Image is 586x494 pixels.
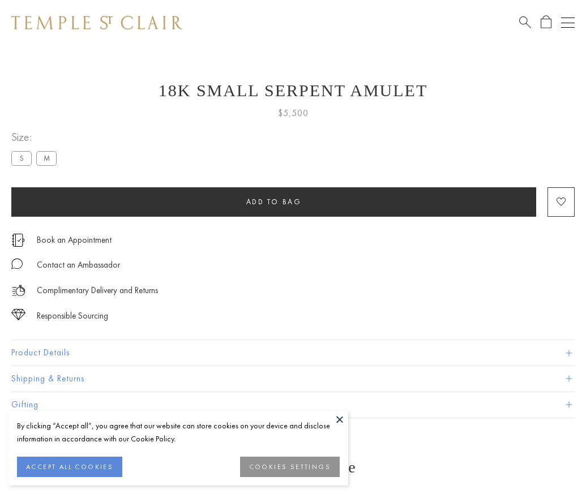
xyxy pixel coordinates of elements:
[246,197,302,207] span: Add to bag
[240,457,340,477] button: COOKIES SETTINGS
[11,366,575,392] button: Shipping & Returns
[11,151,32,165] label: S
[11,283,25,298] img: icon_delivery.svg
[11,16,182,29] img: Temple St. Clair
[11,128,61,147] span: Size:
[17,419,340,445] div: By clicking “Accept all”, you agree that our website can store cookies on your device and disclos...
[11,81,575,100] h1: 18K Small Serpent Amulet
[37,283,158,298] p: Complimentary Delivery and Returns
[561,16,575,29] button: Open navigation
[36,151,57,165] label: M
[37,309,108,323] div: Responsible Sourcing
[11,392,575,418] button: Gifting
[11,340,575,366] button: Product Details
[278,106,309,121] span: $5,500
[17,457,122,477] button: ACCEPT ALL COOKIES
[37,234,112,246] a: Book an Appointment
[37,258,120,272] div: Contact an Ambassador
[11,234,25,247] img: icon_appointment.svg
[11,309,25,320] img: icon_sourcing.svg
[541,15,551,29] a: Open Shopping Bag
[519,15,531,29] a: Search
[11,258,23,269] img: MessageIcon-01_2.svg
[11,187,536,217] button: Add to bag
